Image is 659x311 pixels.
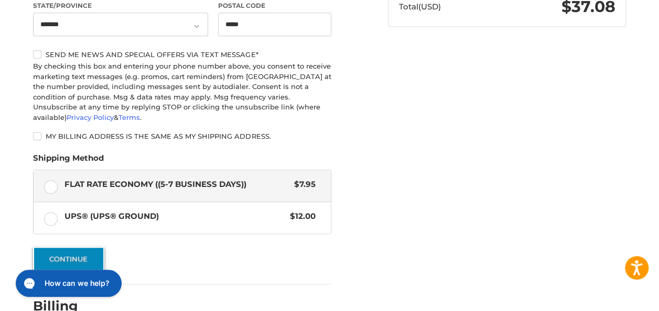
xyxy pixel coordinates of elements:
iframe: Gorgias live chat messenger [10,266,125,301]
span: UPS® (UPS® Ground) [64,210,285,223]
label: Send me news and special offers via text message* [33,50,331,59]
label: Postal Code [218,1,331,10]
span: $12.00 [285,210,316,223]
label: My billing address is the same as my shipping address. [33,132,331,140]
span: Flat Rate Economy ((5-7 Business Days)) [64,179,289,191]
a: Privacy Policy [67,113,114,121]
span: Total (USD) [399,2,441,12]
span: $7.95 [289,179,316,191]
div: By checking this box and entering your phone number above, you consent to receive marketing text ... [33,61,331,123]
legend: Shipping Method [33,152,104,169]
a: Terms [118,113,140,121]
button: Continue [33,247,104,271]
label: State/Province [33,1,208,10]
